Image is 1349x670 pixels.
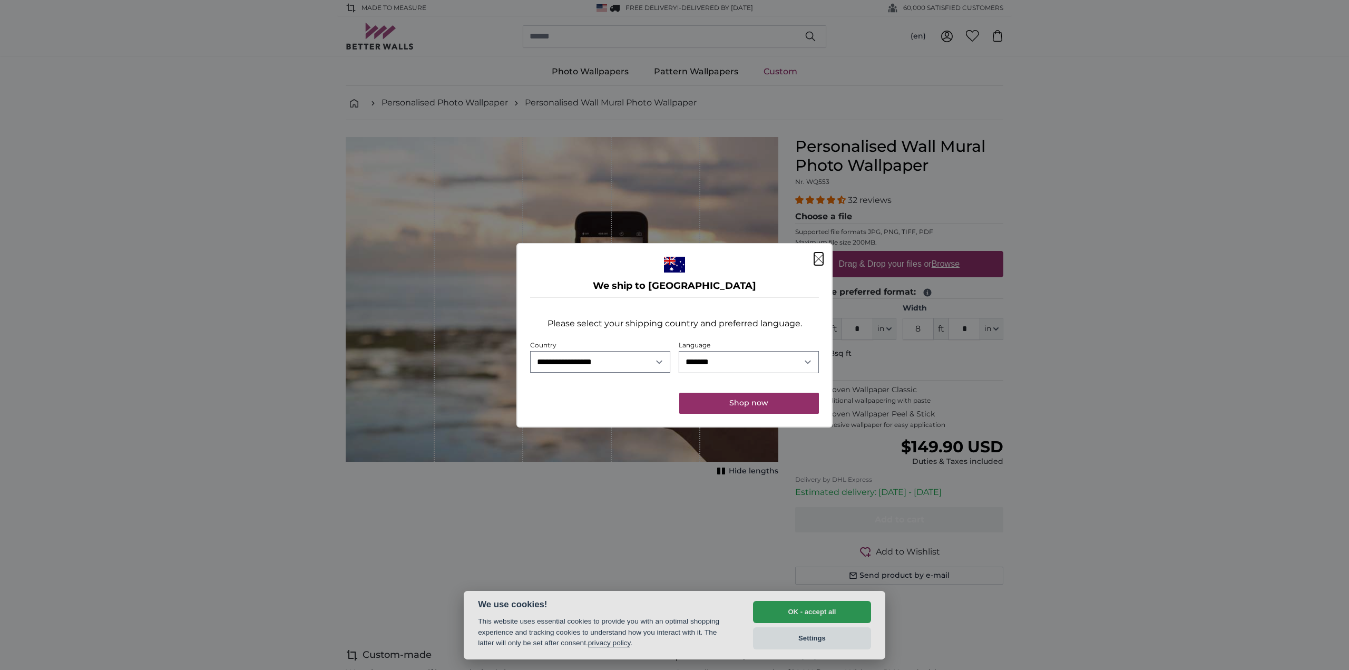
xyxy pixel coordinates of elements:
button: Close [814,253,823,265]
label: Language [679,341,710,349]
h4: We ship to [GEOGRAPHIC_DATA] [530,279,819,294]
p: Please select your shipping country and preferred language. [548,317,802,330]
button: Shop now [679,393,819,414]
img: Australia [664,257,685,273]
label: Country [530,341,556,349]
